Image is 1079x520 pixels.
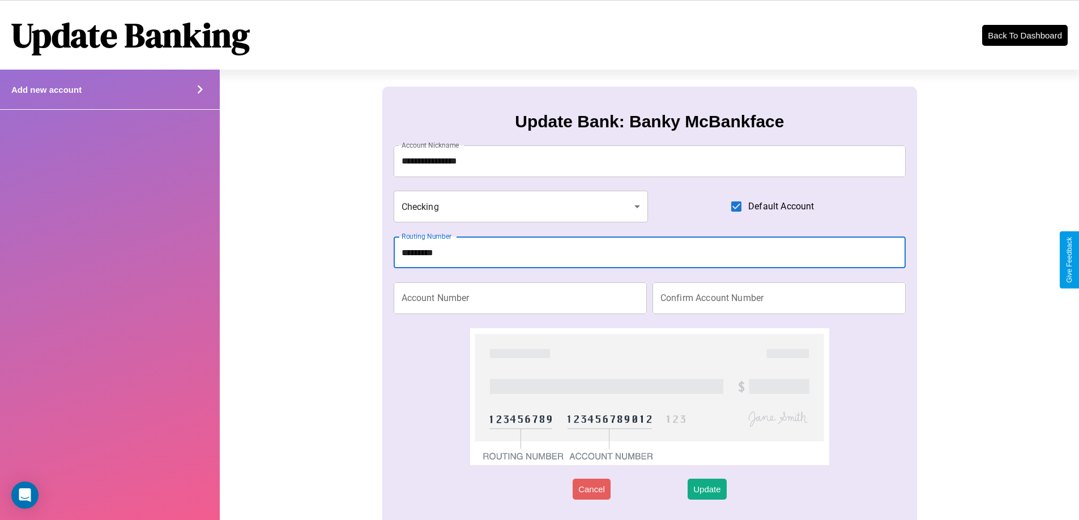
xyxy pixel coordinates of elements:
button: Update [688,479,726,500]
h1: Update Banking [11,12,250,58]
span: Default Account [748,200,814,213]
div: Checking [394,191,649,222]
button: Back To Dashboard [982,25,1068,46]
h3: Update Bank: Banky McBankface [515,112,784,131]
label: Account Nickname [402,140,459,150]
div: Give Feedback [1065,237,1073,283]
label: Routing Number [402,231,451,241]
button: Cancel [573,479,611,500]
div: Open Intercom Messenger [11,482,39,509]
img: check [470,328,829,465]
h4: Add new account [11,85,82,94]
